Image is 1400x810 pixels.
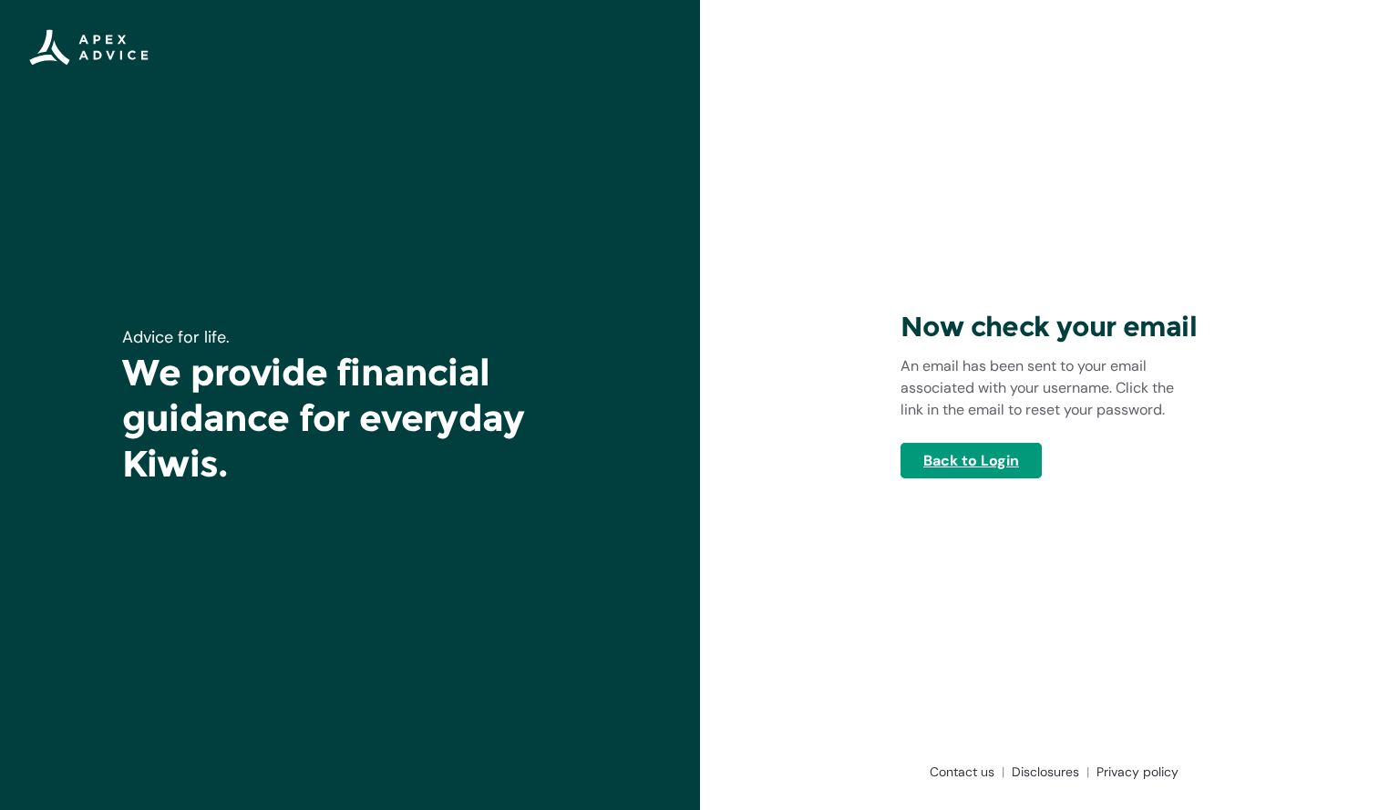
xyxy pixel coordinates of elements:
a: Back to Login [901,443,1042,478]
a: Disclosures [1004,763,1089,781]
h1: We provide financial guidance for everyday Kiwis. [122,350,578,487]
p: An email has been sent to your email associated with your username. Click the link in the email t... [901,355,1199,421]
span: Advice for life. [122,326,230,348]
a: Privacy policy [1089,763,1179,781]
a: Contact us [922,763,1004,781]
img: Apex Advice Group [29,29,149,66]
h3: Now check your email [901,310,1199,344]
